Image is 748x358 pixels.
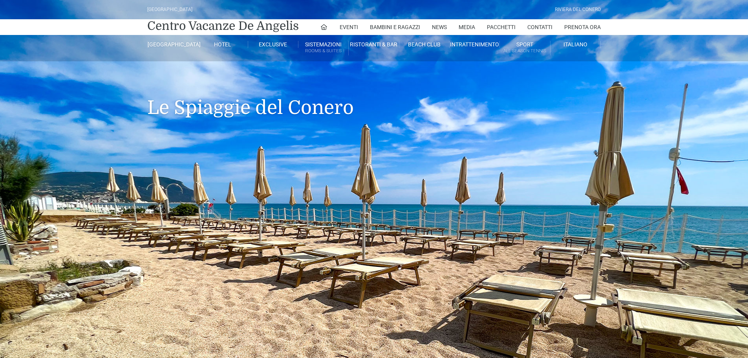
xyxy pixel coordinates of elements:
a: Hotel [198,41,248,48]
h1: Le Spiaggie del Conero [147,61,601,130]
a: Italiano [550,41,601,48]
a: SportAll Season Tennis [500,41,550,55]
a: Prenota Ora [564,19,601,35]
a: Centro Vacanze De Angelis [147,18,299,34]
span: Italiano [563,41,587,48]
div: [GEOGRAPHIC_DATA] [147,6,192,13]
a: Exclusive [248,41,298,48]
a: Eventi [340,19,358,35]
a: News [432,19,447,35]
a: Intrattenimento [450,41,500,48]
a: Ristoranti & Bar [349,41,399,48]
small: Rooms & Suites [298,47,348,55]
a: SistemazioniRooms & Suites [298,41,349,55]
a: Beach Club [399,41,450,48]
a: Pacchetti [487,19,516,35]
a: Contatti [527,19,552,35]
a: [GEOGRAPHIC_DATA] [147,41,198,48]
a: Bambini e Ragazzi [370,19,420,35]
div: Riviera Del Conero [555,6,601,13]
small: All Season Tennis [500,47,550,55]
a: Media [459,19,475,35]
